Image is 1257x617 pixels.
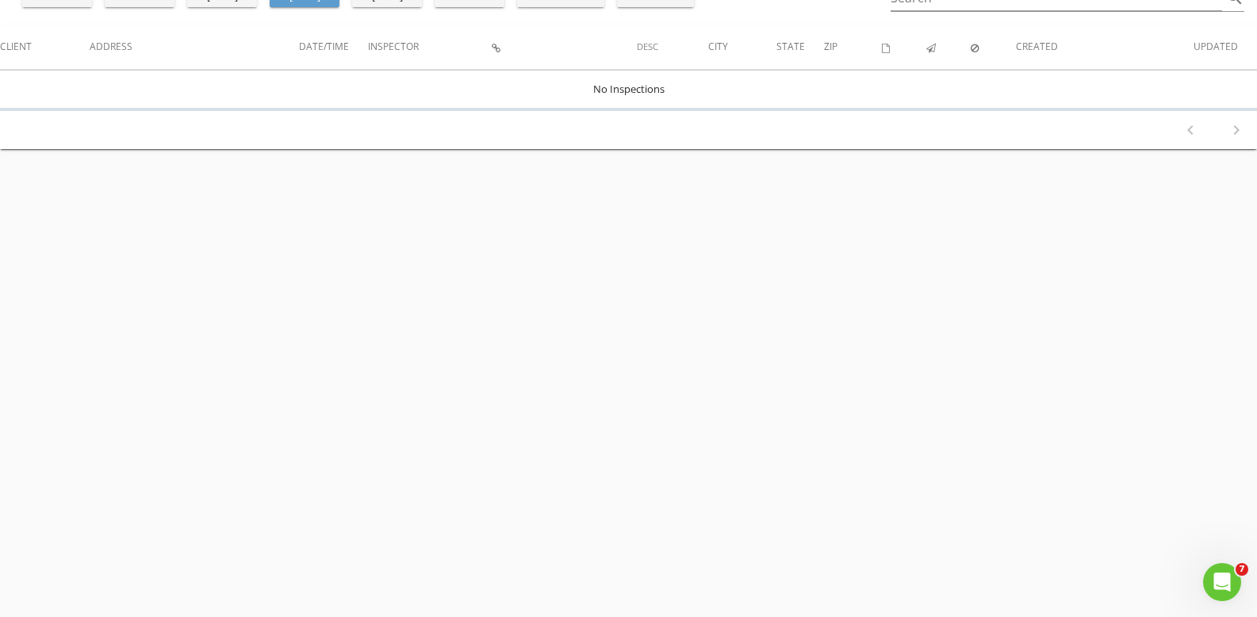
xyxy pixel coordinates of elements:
th: State: Not sorted. [776,25,824,69]
span: 7 [1236,563,1248,576]
th: Created: Not sorted. [1016,25,1194,69]
span: Updated [1194,40,1238,53]
th: Canceled: Not sorted. [971,25,1016,69]
span: Zip [824,40,837,53]
span: Desc [637,40,658,52]
th: Zip: Not sorted. [824,25,881,69]
span: City [708,40,728,53]
th: Desc: Not sorted. [637,25,708,69]
span: State [776,40,805,53]
span: Inspector [368,40,419,53]
th: Address: Not sorted. [90,25,300,69]
span: Address [90,40,132,53]
th: Updated: Not sorted. [1194,25,1257,69]
th: City: Not sorted. [708,25,776,69]
th: Inspector: Not sorted. [368,25,491,69]
iframe: Intercom live chat [1203,563,1241,601]
th: Agreements signed: Not sorted. [882,25,926,69]
span: Created [1016,40,1058,53]
span: Date/Time [299,40,349,53]
th: : Not sorted. [519,25,637,69]
th: Published: Not sorted. [926,25,971,69]
th: Date/Time: Not sorted. [299,25,368,69]
th: Inspection Details: Not sorted. [492,25,519,69]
